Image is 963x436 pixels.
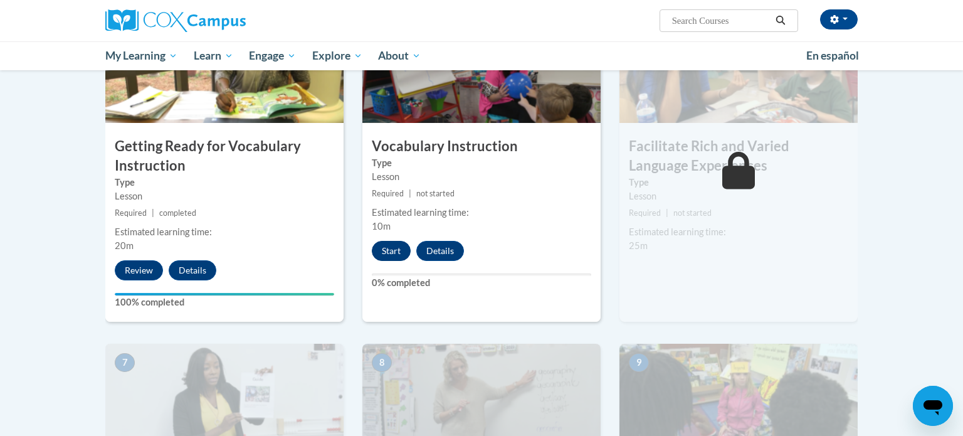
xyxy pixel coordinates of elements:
a: My Learning [97,41,186,70]
span: Explore [312,48,362,63]
span: Required [372,189,404,198]
a: About [371,41,429,70]
div: Lesson [372,170,591,184]
span: Learn [194,48,233,63]
span: | [409,189,411,198]
label: 100% completed [115,295,334,309]
div: Lesson [629,189,848,203]
span: 9 [629,353,649,372]
span: 20m [115,240,134,251]
div: Estimated learning time: [115,225,334,239]
button: Review [115,260,163,280]
button: Details [416,241,464,261]
a: Cox Campus [105,9,344,32]
div: Lesson [115,189,334,203]
label: Type [115,176,334,189]
img: Cox Campus [105,9,246,32]
div: Estimated learning time: [629,225,848,239]
span: 25m [629,240,648,251]
span: Required [115,208,147,218]
span: Required [629,208,661,218]
span: 8 [372,353,392,372]
span: 10m [372,221,391,231]
button: Account Settings [820,9,858,29]
span: En español [806,49,859,62]
h3: Vocabulary Instruction [362,137,601,156]
a: En español [798,43,867,69]
label: Type [629,176,848,189]
button: Search [771,13,790,28]
a: Learn [186,41,241,70]
span: | [666,208,668,218]
button: Start [372,241,411,261]
div: Main menu [87,41,876,70]
span: completed [159,208,196,218]
iframe: Button to launch messaging window [913,386,953,426]
h3: Getting Ready for Vocabulary Instruction [105,137,344,176]
input: Search Courses [671,13,771,28]
button: Details [169,260,216,280]
span: 7 [115,353,135,372]
label: 0% completed [372,276,591,290]
span: not started [416,189,455,198]
h3: Facilitate Rich and Varied Language Experiences [619,137,858,176]
a: Engage [241,41,304,70]
label: Type [372,156,591,170]
span: | [152,208,154,218]
a: Explore [304,41,371,70]
span: About [378,48,421,63]
span: not started [673,208,712,218]
span: My Learning [105,48,177,63]
div: Estimated learning time: [372,206,591,220]
div: Your progress [115,293,334,295]
span: Engage [249,48,296,63]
